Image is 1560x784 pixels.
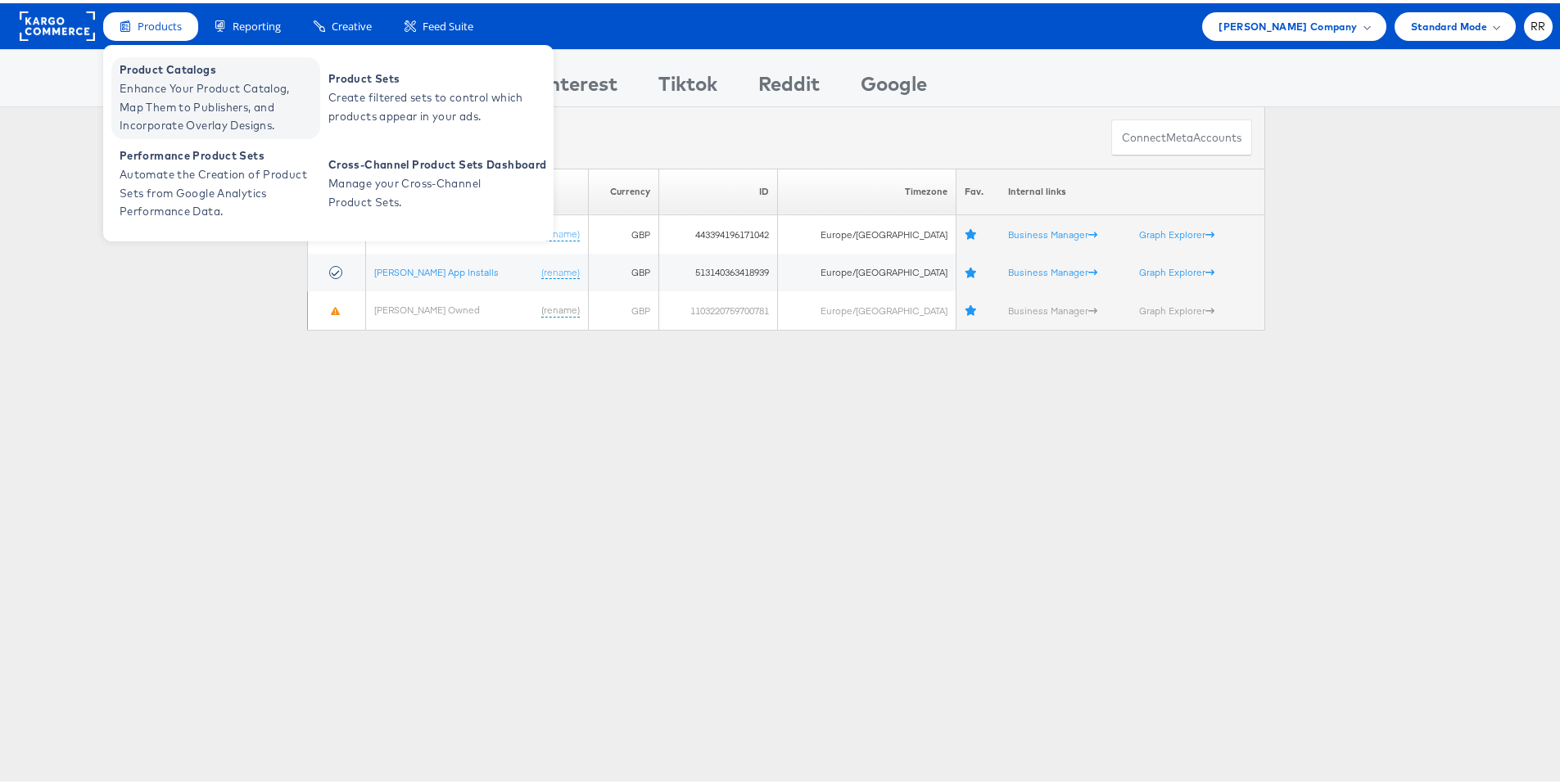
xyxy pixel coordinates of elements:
[777,288,956,327] td: Europe/[GEOGRAPHIC_DATA]
[541,263,580,277] a: (rename)
[1166,127,1193,142] span: meta
[588,165,659,212] th: Currency
[320,54,529,136] a: Product Sets Create filtered sets to control which products appear in your ads.
[658,66,717,103] div: Tiktok
[374,263,499,275] a: [PERSON_NAME] App Installs
[1139,263,1214,275] a: Graph Explorer
[777,212,956,250] td: Europe/[GEOGRAPHIC_DATA]
[659,250,778,289] td: 513140363418939
[541,224,580,238] a: (rename)
[777,250,956,289] td: Europe/[GEOGRAPHIC_DATA]
[328,66,525,85] span: Product Sets
[1008,301,1097,313] a: Business Manager
[328,152,546,171] span: Cross-Channel Product Sets Dashboard
[659,212,778,250] td: 443394196171042
[588,288,659,327] td: GBP
[320,140,550,222] a: Cross-Channel Product Sets Dashboard Manage your Cross-Channel Product Sets.
[120,143,316,162] span: Performance Product Sets
[120,76,316,132] span: Enhance Your Product Catalog, Map Them to Publishers, and Incorporate Overlay Designs.
[120,57,316,76] span: Product Catalogs
[1411,15,1487,32] span: Standard Mode
[1008,225,1097,237] a: Business Manager
[861,66,927,103] div: Google
[777,165,956,212] th: Timezone
[531,66,617,103] div: Pinterest
[541,300,580,314] a: (rename)
[1139,301,1214,313] a: Graph Explorer
[758,66,820,103] div: Reddit
[588,250,659,289] td: GBP
[588,212,659,250] td: GBP
[111,54,320,136] a: Product Catalogs Enhance Your Product Catalog, Map Them to Publishers, and Incorporate Overlay De...
[1139,225,1214,237] a: Graph Explorer
[1219,15,1357,32] span: [PERSON_NAME] Company
[328,171,525,209] span: Manage your Cross-Channel Product Sets.
[111,140,320,222] a: Performance Product Sets Automate the Creation of Product Sets from Google Analytics Performance ...
[374,300,480,313] a: [PERSON_NAME] Owned
[1008,263,1097,275] a: Business Manager
[1531,18,1546,29] span: RR
[138,16,182,31] span: Products
[328,85,525,123] span: Create filtered sets to control which products appear in your ads.
[1111,116,1252,153] button: ConnectmetaAccounts
[332,16,372,31] span: Creative
[423,16,473,31] span: Feed Suite
[120,162,316,218] span: Automate the Creation of Product Sets from Google Analytics Performance Data.
[659,165,778,212] th: ID
[659,288,778,327] td: 1103220759700781
[233,16,281,31] span: Reporting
